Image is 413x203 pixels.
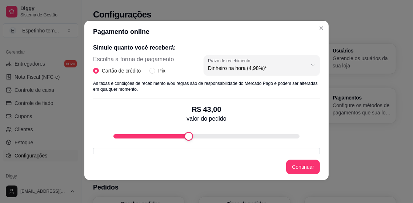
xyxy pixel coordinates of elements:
[286,160,320,174] button: Continuar
[204,55,320,75] button: Prazo de recebimentoDinheiro na hora (4,98%)*
[208,58,253,64] label: Prazo de recebimento
[93,81,320,92] p: As taxas e condições de recebimento e/ou regras são de responsabilidade do Mercado Pago e podem s...
[208,65,307,72] span: Dinheiro na hora (4,98%)*
[98,153,147,162] p: Taxa de Serviço
[93,55,174,64] span: Escolha a forma de pagamento
[187,104,226,114] p: R$ 43,00
[93,43,320,52] p: Simule quanto você receberá:
[113,132,300,141] div: fee-calculator
[99,67,144,75] span: Cartão de crédito
[93,55,174,75] div: Escolha a forma de pagamento
[84,21,329,43] header: Pagamento online
[316,22,327,34] button: Close
[155,67,168,75] span: Pix
[187,114,226,123] p: valor do pedido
